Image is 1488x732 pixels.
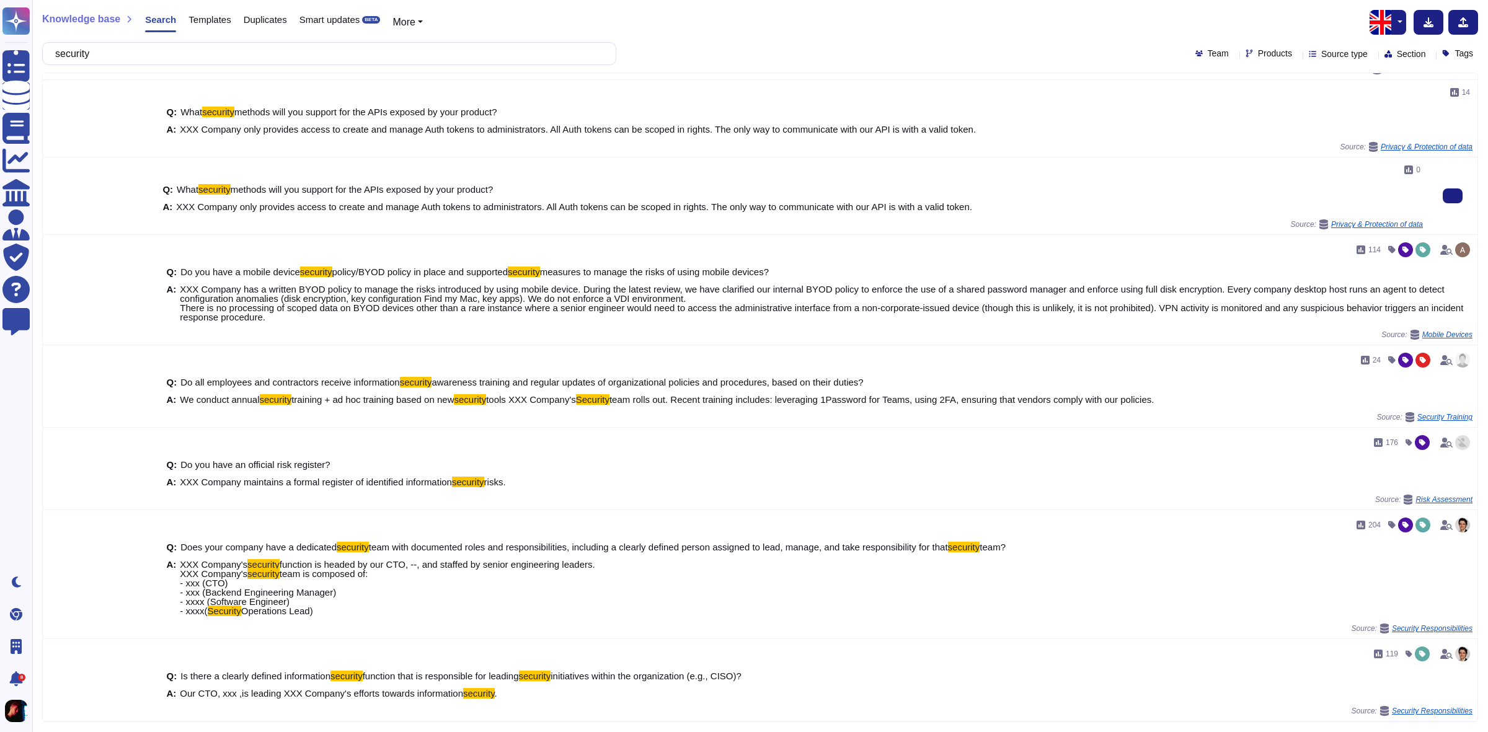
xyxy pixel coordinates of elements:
[948,542,980,552] mark: security
[167,477,177,487] b: A:
[540,267,769,277] span: measures to manage the risks of using mobile devices?
[180,671,330,681] span: Is there a clearly defined information
[576,394,609,405] mark: Security
[1373,356,1381,364] span: 24
[291,394,454,405] span: training + ad hoc training based on new
[1416,166,1420,174] span: 0
[202,107,234,117] mark: security
[1331,221,1423,228] span: Privacy & Protection of data
[369,542,948,552] span: team with documented roles and responsibilities, including a clearly defined person assigned to l...
[454,394,486,405] mark: security
[2,697,36,725] button: user
[162,185,173,194] b: Q:
[392,17,415,27] span: More
[980,542,1006,552] span: team?
[167,671,177,681] b: Q:
[486,394,576,405] span: tools XXX Company's
[1392,707,1472,715] span: Security Responsibilities
[337,542,369,552] mark: security
[167,377,177,387] b: Q:
[1455,518,1470,532] img: user
[247,568,280,579] mark: security
[452,477,484,487] mark: security
[198,184,231,195] mark: security
[231,184,494,195] span: methods will you support for the APIs exposed by your product?
[1455,49,1473,58] span: Tags
[1376,412,1472,422] span: Source:
[188,15,231,24] span: Templates
[1368,246,1381,254] span: 114
[177,184,198,195] span: What
[1352,624,1472,633] span: Source:
[508,267,540,277] mark: security
[260,394,292,405] mark: security
[180,124,976,134] span: XXX Company only provides access to create and manage Auth tokens to administrators. All Auth tok...
[1386,650,1398,658] span: 119
[180,559,247,570] span: XXX Company's
[330,671,363,681] mark: security
[495,688,497,699] span: .
[234,107,497,117] span: methods will you support for the APIs exposed by your product?
[1415,496,1472,503] span: Risk Assessment
[180,459,330,470] span: Do you have an official risk register?
[432,377,863,387] span: awareness training and regular updates of organizational policies and procedures, based on their ...
[1455,353,1470,368] img: user
[5,700,27,722] img: user
[332,267,508,277] span: policy/BYOD policy in place and supported
[1321,50,1368,58] span: Source type
[1462,89,1470,96] span: 14
[42,14,120,24] span: Knowledge base
[1422,331,1472,338] span: Mobile Devices
[1381,330,1472,340] span: Source:
[167,267,177,276] b: Q:
[551,671,742,681] span: initiatives within the organization (e.g., CISO)?
[167,284,177,322] b: A:
[167,395,177,404] b: A:
[1368,521,1381,529] span: 204
[208,606,241,616] mark: Security
[18,674,25,681] div: 8
[1381,143,1472,151] span: Privacy & Protection of data
[180,377,400,387] span: Do all employees and contractors receive information
[1417,413,1472,421] span: Security Training
[162,202,172,211] b: A:
[167,107,177,117] b: Q:
[1208,49,1229,58] span: Team
[244,15,287,24] span: Duplicates
[1455,435,1470,450] img: user
[167,689,177,698] b: A:
[167,125,177,134] b: A:
[247,559,280,570] mark: security
[392,15,423,30] button: More
[299,15,360,24] span: Smart updates
[1370,10,1394,35] img: en
[241,606,313,616] span: Operations Lead)
[1455,242,1470,257] img: user
[1392,625,1472,632] span: Security Responsibilities
[463,688,495,699] mark: security
[180,394,259,405] span: We conduct annual
[180,107,202,117] span: What
[1455,646,1470,661] img: user
[180,559,595,579] span: function is headed by our CTO, --, and staffed by senior engineering leaders. XXX Company's
[167,460,177,469] b: Q:
[1386,439,1398,446] span: 176
[180,284,1463,322] span: XXX Company has a written BYOD policy to manage the risks introduced by using mobile device. Duri...
[180,568,368,616] span: team is composed of: - xxx (CTO) - xxx (Backend Engineering Manager) - xxxx (Software Engineer) -...
[519,671,551,681] mark: security
[1375,495,1472,505] span: Source:
[180,477,452,487] span: XXX Company maintains a formal register of identified information
[180,542,337,552] span: Does your company have a dedicated
[609,394,1154,405] span: team rolls out. Recent training includes: leveraging 1Password for Teams, using 2FA, ensuring tha...
[363,671,519,681] span: function that is responsible for leading
[180,688,463,699] span: Our CTO, xxx ,is leading XXX Company's efforts towards information
[167,542,177,552] b: Q:
[1258,49,1292,58] span: Products
[300,267,332,277] mark: security
[145,15,176,24] span: Search
[1340,142,1472,152] span: Source:
[167,560,177,615] b: A:
[400,377,432,387] mark: security
[484,477,506,487] span: risks.
[180,267,300,277] span: Do you have a mobile device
